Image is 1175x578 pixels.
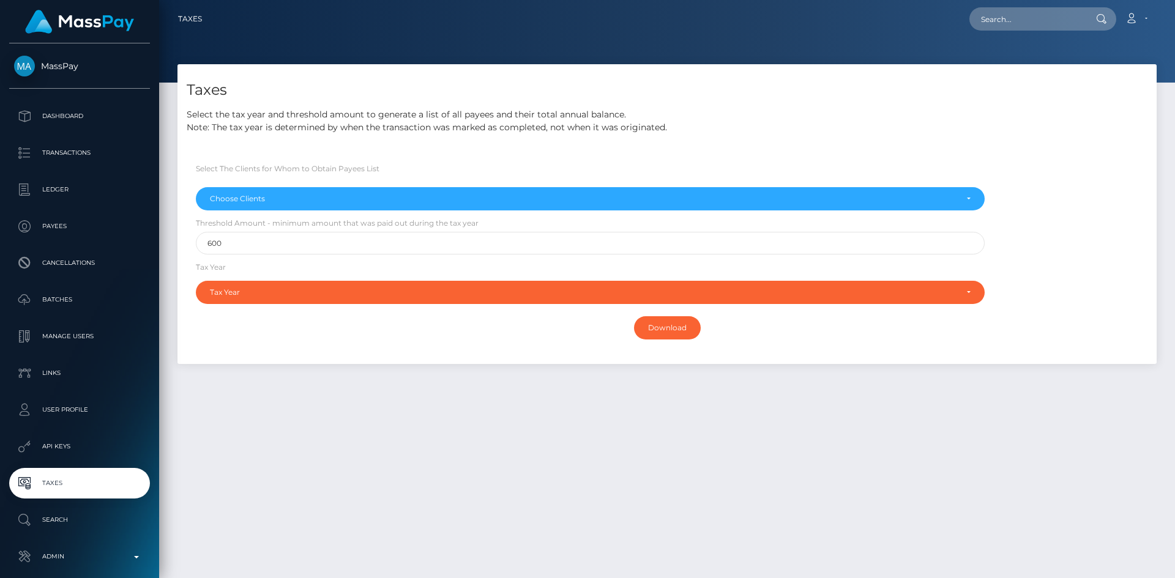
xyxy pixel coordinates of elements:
[9,358,150,388] a: Links
[25,10,134,34] img: MassPay Logo
[14,144,145,162] p: Transactions
[9,211,150,242] a: Payees
[178,6,202,32] a: Taxes
[9,138,150,168] a: Transactions
[14,291,145,309] p: Batches
[14,547,145,566] p: Admin
[187,80,1147,101] h4: Taxes
[9,174,150,205] a: Ledger
[14,437,145,456] p: API Keys
[9,248,150,278] a: Cancellations
[9,468,150,498] a: Taxes
[14,474,145,492] p: Taxes
[196,218,479,229] label: Threshold Amount - minimum amount that was paid out during the tax year
[969,7,1084,31] input: Search...
[14,401,145,419] p: User Profile
[14,511,145,529] p: Search
[14,56,35,76] img: MassPay
[634,316,701,339] input: Download
[196,163,379,174] label: Select The Clients for Whom to Obtain Payees List
[9,101,150,132] a: Dashboard
[9,505,150,535] a: Search
[9,61,150,72] span: MassPay
[14,217,145,235] p: Payees
[9,321,150,352] a: Manage Users
[196,262,226,273] label: Tax Year
[14,327,145,346] p: Manage Users
[196,281,985,304] button: Tax Year
[9,431,150,462] a: API Keys
[196,187,985,210] button: Choose Clients
[210,287,957,297] div: Tax Year
[210,194,957,204] div: Choose Clients
[187,108,1147,134] p: Select the tax year and threshold amount to generate a list of all payees and their total annual ...
[14,364,145,382] p: Links
[14,180,145,199] p: Ledger
[9,284,150,315] a: Batches
[9,395,150,425] a: User Profile
[14,254,145,272] p: Cancellations
[14,107,145,125] p: Dashboard
[9,541,150,572] a: Admin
